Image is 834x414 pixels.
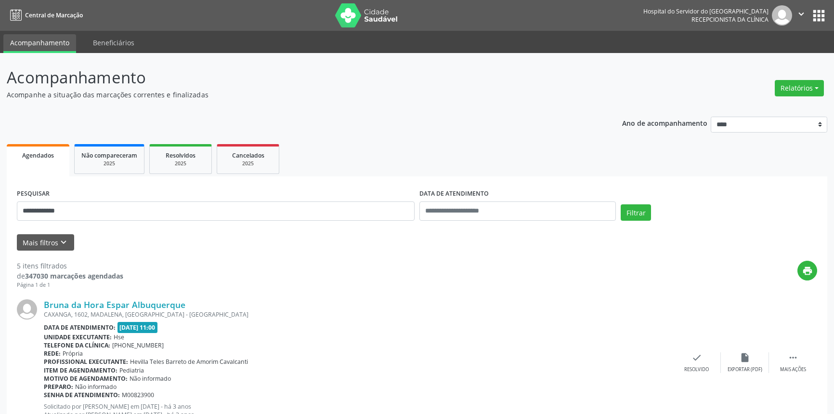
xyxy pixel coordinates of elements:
[17,261,123,271] div: 5 itens filtrados
[622,117,707,129] p: Ano de acompanhamento
[740,352,750,363] i: insert_drive_file
[166,151,195,160] span: Resolvidos
[810,7,827,24] button: apps
[802,266,813,276] i: print
[81,160,137,167] div: 2025
[130,374,171,383] span: Não informado
[3,34,76,53] a: Acompanhamento
[44,374,128,383] b: Motivo de agendamento:
[44,333,112,341] b: Unidade executante:
[75,383,117,391] span: Não informado
[44,299,185,310] a: Bruna da Hora Espar Albuquerque
[44,323,116,332] b: Data de atendimento:
[17,187,50,201] label: PESQUISAR
[112,341,164,349] span: [PHONE_NUMBER]
[796,9,807,19] i: 
[17,281,123,289] div: Página 1 de 1
[86,34,141,51] a: Beneficiários
[7,90,581,100] p: Acompanhe a situação das marcações correntes e finalizadas
[684,366,709,373] div: Resolvido
[114,333,124,341] span: Hse
[122,391,154,399] span: M00823900
[25,11,83,19] span: Central de Marcação
[58,237,69,248] i: keyboard_arrow_down
[7,7,83,23] a: Central de Marcação
[788,352,798,363] i: 
[22,151,54,160] span: Agendados
[419,187,489,201] label: DATA DE ATENDIMENTO
[44,349,61,358] b: Rede:
[44,366,117,374] b: Item de agendamento:
[691,352,702,363] i: check
[728,366,762,373] div: Exportar (PDF)
[772,5,792,26] img: img
[117,322,158,333] span: [DATE] 11:00
[224,160,272,167] div: 2025
[63,349,83,358] span: Própria
[643,7,769,15] div: Hospital do Servidor do [GEOGRAPHIC_DATA]
[44,341,110,349] b: Telefone da clínica:
[792,5,810,26] button: 
[17,234,74,251] button: Mais filtroskeyboard_arrow_down
[44,310,673,319] div: CAXANGA, 1602, MADALENA, [GEOGRAPHIC_DATA] - [GEOGRAPHIC_DATA]
[130,358,248,366] span: Hevilla Teles Barreto de Amorim Cavalcanti
[232,151,264,160] span: Cancelados
[17,271,123,281] div: de
[7,66,581,90] p: Acompanhamento
[621,204,651,221] button: Filtrar
[775,80,824,96] button: Relatórios
[44,358,128,366] b: Profissional executante:
[17,299,37,320] img: img
[780,366,806,373] div: Mais ações
[44,383,73,391] b: Preparo:
[797,261,817,280] button: print
[25,271,123,280] strong: 347030 marcações agendadas
[119,366,144,374] span: Pediatria
[156,160,205,167] div: 2025
[44,391,120,399] b: Senha de atendimento:
[691,15,769,24] span: Recepcionista da clínica
[81,151,137,160] span: Não compareceram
